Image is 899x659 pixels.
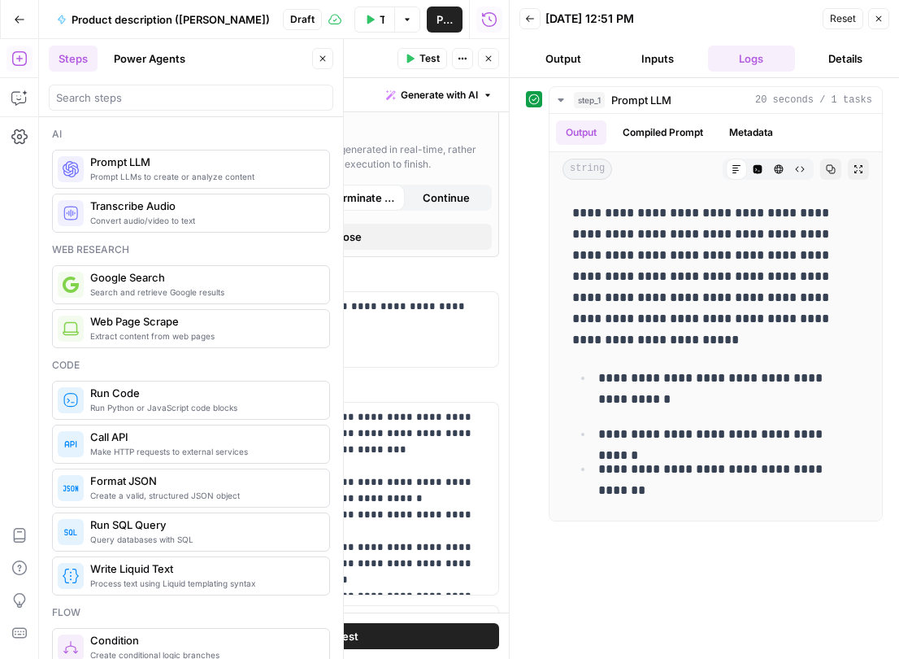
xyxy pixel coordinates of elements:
span: Continue [423,190,470,206]
div: View outputs as they are generated in real-time, rather than waiting for the entire execution to ... [224,142,485,172]
span: Reset [830,11,856,26]
span: Query databases with SQL [90,533,316,546]
div: Ai [52,127,330,142]
span: Test [419,51,440,66]
span: Publish [436,11,453,28]
span: Terminate Workflow [330,190,395,206]
button: Steps [49,46,98,72]
span: Run Python or JavaScript code blocks [90,401,316,414]
button: Test [397,48,447,69]
span: Prompt LLM [90,154,316,170]
span: Make HTTP requests to external services [90,445,316,458]
span: Product description ([PERSON_NAME]) [72,11,270,28]
button: Details [801,46,889,72]
span: Condition [90,632,316,648]
div: Code [52,358,330,373]
span: string [562,159,612,180]
button: 20 seconds / 1 tasks [549,87,882,113]
button: Publish [427,7,463,33]
span: Prompt LLM [611,92,671,108]
span: Run SQL Query [90,517,316,533]
span: Search and retrieve Google results [90,286,316,299]
button: Reset [823,8,863,29]
span: Run Code [90,385,316,401]
button: Metadata [719,120,783,145]
div: Flow [52,605,330,620]
button: Output [519,46,607,72]
div: Web research [52,242,330,257]
span: Web Page Scrape [90,313,316,329]
span: Convert audio/video to text [90,214,316,227]
span: Google Search [90,269,316,286]
span: Format JSON [90,473,316,489]
button: Generate with AI [380,85,499,106]
button: Output [556,120,606,145]
span: Extract content from web pages [90,329,316,343]
span: Transcribe Audio [90,198,316,214]
span: Process text using Liquid templating syntax [90,577,316,590]
span: Create a valid, structured JSON object [90,489,316,502]
span: step_1 [574,92,605,108]
button: Inputs [614,46,701,72]
span: Generate with AI [401,88,478,103]
span: Write Liquid Text [90,561,316,577]
span: 20 seconds / 1 tasks [755,93,872,107]
span: Test Workflow [380,11,384,28]
button: Logs [708,46,796,72]
span: Draft [290,12,315,27]
button: Power Agents [104,46,195,72]
button: Test Workflow [354,7,394,33]
div: 20 seconds / 1 tasks [549,114,882,521]
input: Search steps [56,89,326,106]
span: Call API [90,429,316,445]
button: Continue [405,185,489,211]
span: Prompt LLMs to create or analyze content [90,170,316,183]
button: Product description ([PERSON_NAME]) [47,7,280,33]
button: Compiled Prompt [613,120,713,145]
